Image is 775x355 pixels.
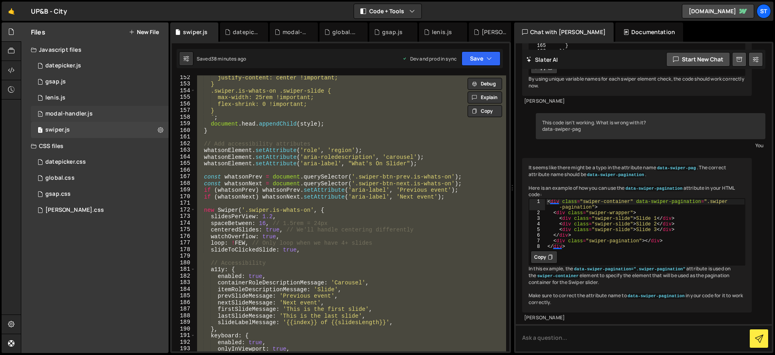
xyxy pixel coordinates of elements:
[536,113,765,140] div: This code isn't working. What is wrong with it? data-swiper-pag
[172,253,195,260] div: 179
[172,154,195,160] div: 164
[531,251,557,264] button: Copy
[183,28,207,36] div: swiper.js
[172,332,195,339] div: 191
[666,52,730,67] button: Start new chat
[21,138,169,154] div: CSS files
[172,167,195,174] div: 166
[45,191,71,198] div: gsap.css
[172,345,195,352] div: 193
[283,28,308,36] div: modal-handler.js
[172,101,195,108] div: 156
[462,51,500,66] button: Save
[529,49,551,54] div: 166
[172,207,195,213] div: 172
[468,78,502,90] button: Debug
[233,28,258,36] div: datepicker.js
[197,55,246,62] div: Saved
[31,90,169,106] div: 17139/48191.js
[529,210,545,216] div: 2
[2,2,21,21] a: 🤙
[172,180,195,187] div: 168
[529,43,551,49] div: 165
[31,154,169,170] div: 17139/47300.css
[524,314,750,321] div: [PERSON_NAME]
[172,120,195,127] div: 159
[172,273,195,280] div: 182
[172,81,195,87] div: 153
[31,186,169,202] div: 17139/47302.css
[536,273,579,279] code: swiper-container
[627,293,685,299] code: data-swiper-pagination
[172,200,195,207] div: 171
[529,244,545,250] div: 8
[211,55,246,62] div: 38 minutes ago
[468,91,502,103] button: Explain
[529,238,545,244] div: 7
[31,74,169,90] div: 17139/47297.js
[38,128,43,134] span: 1
[432,28,452,36] div: lenis.js
[172,246,195,253] div: 178
[31,170,169,186] div: 17139/47301.css
[615,22,683,42] div: Documentation
[172,193,195,200] div: 170
[172,233,195,240] div: 176
[31,58,169,74] div: 17139/47296.js
[172,187,195,193] div: 169
[529,233,545,238] div: 6
[172,266,195,273] div: 181
[625,186,683,191] code: data-swiper-pagination
[172,114,195,121] div: 158
[586,172,645,178] code: data-swiper-pagination
[172,279,195,286] div: 183
[172,87,195,94] div: 154
[172,299,195,306] div: 186
[45,78,66,85] div: gsap.js
[172,220,195,227] div: 174
[45,110,93,118] div: modal-handler.js
[129,29,159,35] button: New File
[172,140,195,147] div: 162
[514,22,614,42] div: Chat with [PERSON_NAME]
[45,207,104,214] div: [PERSON_NAME].css
[757,4,771,18] a: st
[172,134,195,140] div: 161
[31,106,169,122] div: 17139/47298.js
[172,147,195,154] div: 163
[172,213,195,220] div: 173
[172,239,195,246] div: 177
[682,4,754,18] a: [DOMAIN_NAME]
[172,292,195,299] div: 185
[45,62,81,69] div: datepicker.js
[172,74,195,81] div: 152
[522,158,752,312] div: It seems like there might be a typo in the attribute name . The correct attribute name should be ...
[172,339,195,346] div: 192
[172,326,195,333] div: 190
[172,260,195,266] div: 180
[529,227,545,233] div: 5
[382,28,403,36] div: gsap.js
[172,173,195,180] div: 167
[172,127,195,134] div: 160
[31,6,67,16] div: UP&B - City
[45,174,75,182] div: global.css
[538,141,763,150] div: You
[573,266,686,272] code: data-swiper-pagination=".swiper-pagination"
[172,319,195,326] div: 189
[172,160,195,167] div: 165
[172,226,195,233] div: 175
[172,286,195,293] div: 184
[402,55,457,62] div: Dev and prod in sync
[45,94,65,101] div: lenis.js
[524,98,750,105] div: [PERSON_NAME]
[172,306,195,312] div: 187
[172,94,195,101] div: 155
[468,105,502,117] button: Copy
[656,165,697,171] code: data-swiper-pag
[45,126,70,134] div: swiper.js
[529,216,545,221] div: 3
[526,56,558,63] h2: Slater AI
[38,112,43,118] span: 1
[482,28,507,36] div: [PERSON_NAME].css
